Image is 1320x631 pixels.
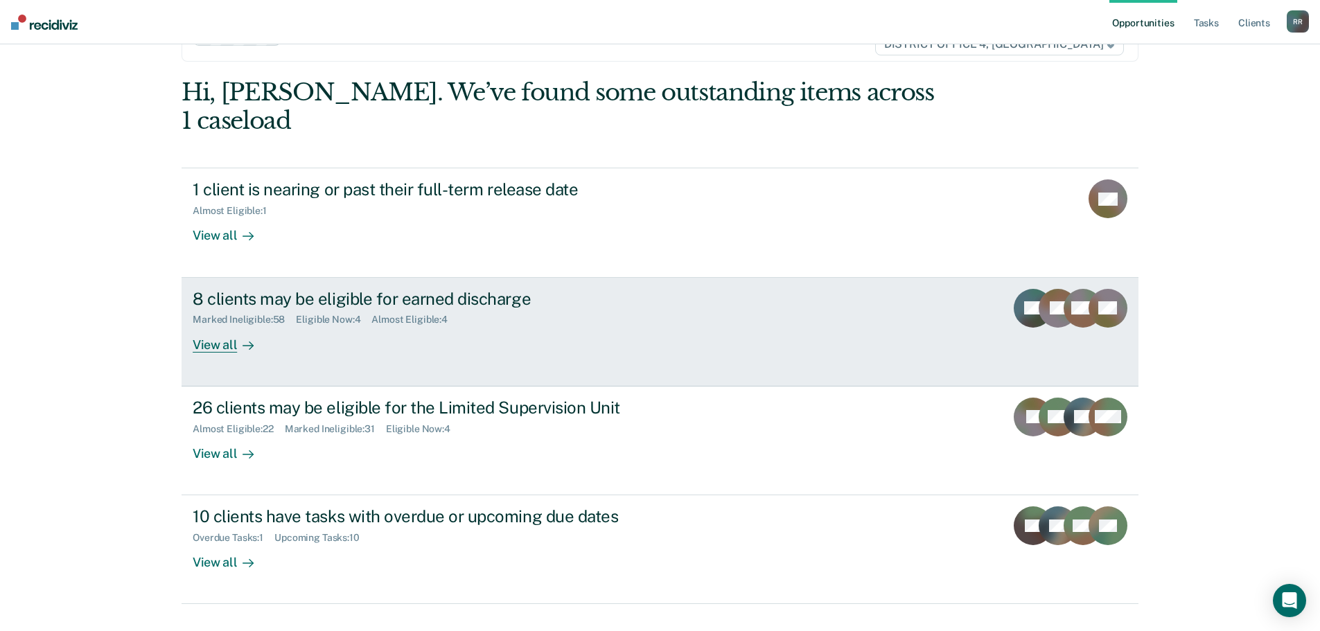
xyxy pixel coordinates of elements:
[193,434,270,461] div: View all
[182,386,1138,495] a: 26 clients may be eligible for the Limited Supervision UnitAlmost Eligible:22Marked Ineligible:31...
[193,544,270,571] div: View all
[193,217,270,244] div: View all
[193,289,679,309] div: 8 clients may be eligible for earned discharge
[193,179,679,199] div: 1 client is nearing or past their full-term release date
[182,278,1138,386] a: 8 clients may be eligible for earned dischargeMarked Ineligible:58Eligible Now:4Almost Eligible:4...
[274,532,371,544] div: Upcoming Tasks : 10
[1287,10,1309,33] button: RR
[193,506,679,526] div: 10 clients have tasks with overdue or upcoming due dates
[296,314,371,326] div: Eligible Now : 4
[193,205,278,217] div: Almost Eligible : 1
[11,15,78,30] img: Recidiviz
[193,398,679,418] div: 26 clients may be eligible for the Limited Supervision Unit
[193,326,270,353] div: View all
[386,423,461,435] div: Eligible Now : 4
[371,314,459,326] div: Almost Eligible : 4
[182,78,947,135] div: Hi, [PERSON_NAME]. We’ve found some outstanding items across 1 caseload
[182,495,1138,604] a: 10 clients have tasks with overdue or upcoming due datesOverdue Tasks:1Upcoming Tasks:10View all
[1273,584,1306,617] div: Open Intercom Messenger
[193,532,274,544] div: Overdue Tasks : 1
[1287,10,1309,33] div: R R
[193,423,285,435] div: Almost Eligible : 22
[182,168,1138,277] a: 1 client is nearing or past their full-term release dateAlmost Eligible:1View all
[285,423,386,435] div: Marked Ineligible : 31
[193,314,296,326] div: Marked Ineligible : 58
